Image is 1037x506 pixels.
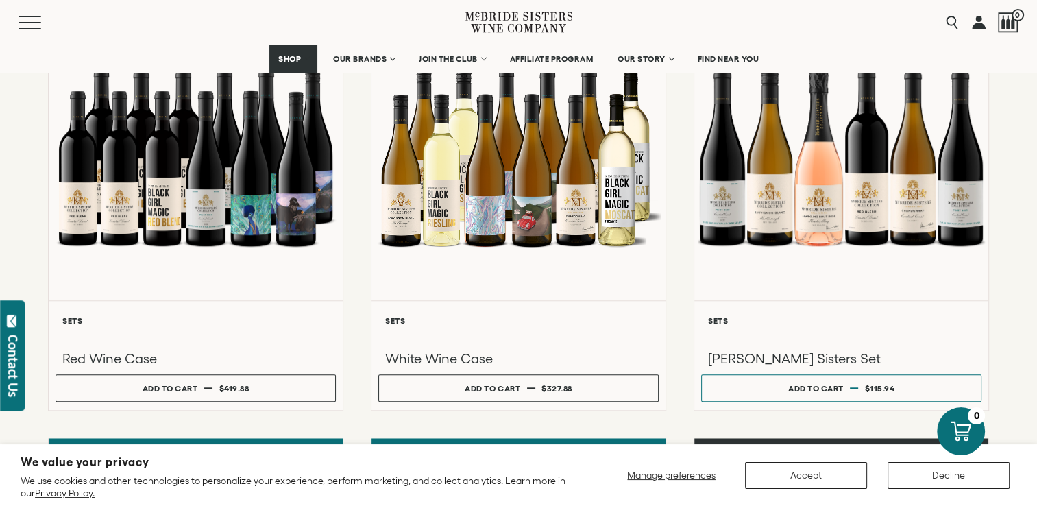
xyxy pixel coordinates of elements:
[419,54,478,64] span: JOIN THE CLUB
[465,378,520,398] div: Add to cart
[278,54,302,64] span: SHOP
[21,474,569,499] p: We use cookies and other technologies to personalize your experience, perform marketing, and coll...
[698,54,759,64] span: FIND NEAR YOU
[708,316,975,325] h6: Sets
[888,462,1010,489] button: Decline
[19,16,68,29] button: Mobile Menu Trigger
[627,470,716,481] span: Manage preferences
[701,374,981,402] button: Add to cart $115.94
[968,407,985,424] div: 0
[56,374,336,402] button: Add to cart $419.88
[6,335,20,397] div: Contact Us
[371,5,666,411] a: Best Seller White Wine Case Sets White Wine Case Add to cart $327.88
[333,54,387,64] span: OUR BRANDS
[378,374,659,402] button: Add to cart $327.88
[541,384,572,393] span: $327.88
[219,384,249,393] span: $419.88
[618,54,666,64] span: OUR STORY
[708,350,975,368] h3: [PERSON_NAME] Sisters Set
[865,384,895,393] span: $115.94
[35,487,95,498] a: Privacy Policy.
[21,457,569,468] h2: We value your privacy
[62,316,329,325] h6: Sets
[609,45,682,73] a: OUR STORY
[62,350,329,368] h3: Red Wine Case
[1012,9,1024,21] span: 0
[48,5,343,411] a: Red Wine Case Sets Red Wine Case Add to cart $419.88
[694,5,989,411] a: McBride Sisters Set Sets [PERSON_NAME] Sisters Set Add to cart $115.94
[619,462,724,489] button: Manage preferences
[745,462,867,489] button: Accept
[385,350,652,368] h3: White Wine Case
[143,378,198,398] div: Add to cart
[501,45,602,73] a: AFFILIATE PROGRAM
[324,45,403,73] a: OUR BRANDS
[385,316,652,325] h6: Sets
[689,45,768,73] a: FIND NEAR YOU
[788,378,844,398] div: Add to cart
[269,45,317,73] a: SHOP
[510,54,594,64] span: AFFILIATE PROGRAM
[410,45,494,73] a: JOIN THE CLUB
